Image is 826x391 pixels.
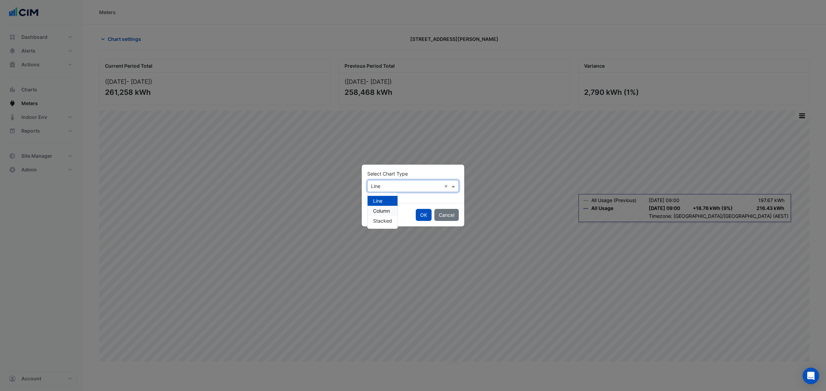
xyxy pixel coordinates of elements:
[373,198,382,204] span: Line
[416,209,432,221] button: OK
[367,193,398,229] ng-dropdown-panel: Options list
[373,208,390,214] span: Column
[434,209,459,221] button: Cancel
[444,182,450,190] span: Clear
[373,218,392,224] span: Stacked
[367,170,408,177] label: Select Chart Type
[803,368,819,384] div: Open Intercom Messenger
